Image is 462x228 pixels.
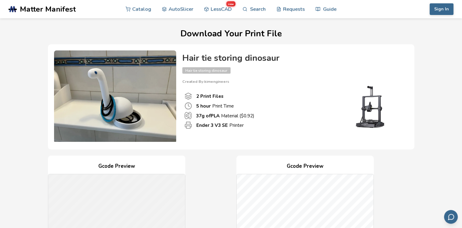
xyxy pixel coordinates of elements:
img: Printer [341,84,402,130]
img: Product [54,50,176,142]
b: 37 g of PLA [196,112,220,119]
p: Created By: kimengineers [182,79,402,84]
span: Hair tie storing dinosaur [182,67,231,74]
span: Printer [184,121,192,129]
span: Number Of Print files [184,92,192,100]
b: 2 Print Files [196,93,224,99]
span: Material Used [184,112,192,119]
h4: Gcode Preview [48,162,185,171]
span: new [226,1,235,6]
button: Send feedback via email [444,210,458,224]
b: Ender 3 V3 SE [196,122,228,128]
h4: Hair tie storing dinosaur [182,53,402,63]
p: Printer [196,122,244,128]
p: Print Time [196,103,234,109]
span: Matter Manifest [20,5,76,13]
b: 5 hour [196,103,211,109]
button: Sign In [430,3,453,15]
span: Print Time [184,102,192,110]
h4: Gcode Preview [236,162,374,171]
h1: Download Your Print File [9,29,453,39]
p: Material ($ 0.92 ) [196,112,254,119]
